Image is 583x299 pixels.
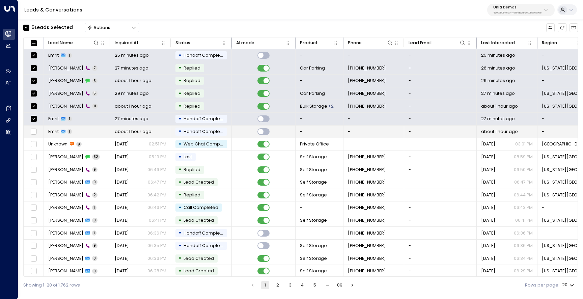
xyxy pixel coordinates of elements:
div: • [178,202,182,213]
td: - [404,87,477,100]
td: - [404,113,477,125]
button: Uniti Demos4c025b01-9fa0-46ff-ab3a-a620b886896e [487,4,555,16]
span: Toggle select row [30,204,37,212]
span: +13322480965 [348,90,386,97]
span: Aug 22, 2025 [115,217,129,223]
span: Call Completed [184,205,218,210]
div: Inquired At [115,39,161,47]
span: Aug 22, 2025 [115,255,129,262]
p: 06:33 PM [147,255,166,262]
span: Lead Created [184,268,214,274]
span: Replied [184,78,200,83]
span: New York City [542,179,582,185]
td: - [404,176,477,189]
span: 1 [67,129,72,134]
div: Container Storage,Self Storage [328,103,334,109]
span: Handoff Completed [184,243,227,248]
span: Toggle select row [30,217,37,224]
button: Go to page 89 [336,281,344,289]
div: Last Interacted [481,39,527,47]
span: Yesterday [481,141,495,147]
div: Region [542,39,576,47]
span: Car Parking [300,65,325,71]
span: Toggle select row [30,115,37,123]
span: 3 [92,78,98,83]
span: New York City [542,255,582,262]
div: • [178,228,182,238]
div: Showing 1-20 of 1,762 rows [23,282,80,289]
td: - [404,252,477,265]
td: - [404,75,477,87]
span: Lead Created [184,255,214,261]
span: New York City [542,243,582,249]
td: - [404,227,477,239]
span: Aug 22, 2025 [481,268,495,274]
td: - [404,214,477,227]
span: Yesterday [115,141,129,147]
span: Aug 23, 2025 [481,154,495,160]
div: Status [175,39,190,47]
span: Handoff Completed [184,230,227,236]
button: Go to page 3 [286,281,294,289]
td: - [343,49,404,62]
label: Rows per page: [525,282,559,289]
td: - [343,113,404,125]
p: 03:01 PM [515,141,533,147]
span: Aug 22, 2025 [481,217,495,223]
span: Handoff Completed [184,52,227,58]
span: 1 [67,53,72,58]
span: Lead Created [184,217,214,223]
td: - [296,113,343,125]
span: 0 [92,180,98,185]
span: Emrit [48,129,59,135]
span: Emrit Jordan [48,65,83,71]
div: Product [300,39,318,47]
span: Replied [184,65,200,71]
span: Self Storage [300,179,327,185]
span: Toggle select row [30,77,37,85]
span: Self Storage [300,217,327,223]
div: Region [542,39,557,47]
p: 06:28 PM [147,268,166,274]
td: - [404,151,477,163]
div: • [178,266,182,276]
span: about 1 hour ago [115,103,151,109]
span: 9 [92,167,98,172]
p: 02:51 PM [149,141,166,147]
span: Self Storage [300,192,327,198]
span: Toggle select row [30,153,37,161]
td: - [296,227,343,239]
span: Guy Easterling [48,255,83,262]
span: +16016243160 [348,205,386,211]
span: Bulk Storage [300,103,327,109]
span: Guy Easterling [48,205,83,211]
div: Phone [348,39,394,47]
button: Actions [85,23,139,32]
span: Toggle select row [30,229,37,237]
p: 06:43 PM [514,205,533,211]
span: +13322480965 [348,65,386,71]
p: 06:47 PM [514,179,533,185]
span: Replied [184,90,200,96]
div: Button group with a nested menu [85,23,139,32]
span: 26 minutes ago [481,78,515,84]
span: about 1 hour ago [481,103,518,109]
span: Toggle select row [30,166,37,173]
div: • [178,63,182,73]
span: Private Office [300,141,329,147]
p: 06:36 PM [514,230,533,236]
div: Last Interacted [481,39,515,47]
p: 06:50 PM [514,167,533,173]
span: Emrit [48,116,59,122]
span: Guy Easterling [48,192,83,198]
p: 08:59 PM [514,154,533,160]
span: New York City [542,167,582,173]
button: Archived Leads [570,23,578,32]
span: +16016243160 [348,268,386,274]
td: - [296,201,343,214]
span: Self Storage [300,167,327,173]
p: 06:34 PM [514,255,533,262]
span: Car Parking [300,90,325,97]
span: Toggle select row [30,90,37,98]
p: 06:41 PM [515,217,533,223]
